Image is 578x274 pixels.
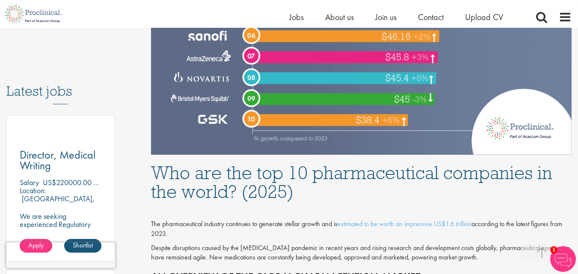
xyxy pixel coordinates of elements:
a: Join us [375,12,397,23]
a: About us [325,12,354,23]
span: Director, Medical Writing [20,147,95,173]
h3: Latest jobs [6,62,115,104]
span: 1 [550,246,557,253]
img: Chatbot [550,246,576,272]
div: The pharmaceutical industry continues to generate stellar growth and is according to the latest f... [151,219,572,239]
a: Apply [20,239,52,253]
p: We are seeking experienced Regulatory Medical Writers to join our client, a dynamic and growing b... [20,212,101,253]
a: Upload CV [465,12,503,23]
p: [GEOGRAPHIC_DATA], [GEOGRAPHIC_DATA] [20,194,95,212]
span: Location: [20,186,46,195]
span: Apply [28,241,44,250]
a: Director, Medical Writing [20,150,101,171]
iframe: reCAPTCHA [6,242,116,268]
p: US$220000.00 - US$250000.00 per annum + Highly Competitive Salary [43,177,264,187]
a: Shortlist [64,239,101,253]
a: estimated to be worth an impressive US$1.6 trillion [338,219,471,228]
a: Contact [418,12,444,23]
span: Salary [20,177,39,187]
h1: Who are the top 10 pharmaceutical companies in the world? (2025) [151,163,572,201]
p: Despite disruptions caused by the [MEDICAL_DATA] pandemic in recent years and rising research and... [151,243,572,263]
a: Jobs [289,12,304,23]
